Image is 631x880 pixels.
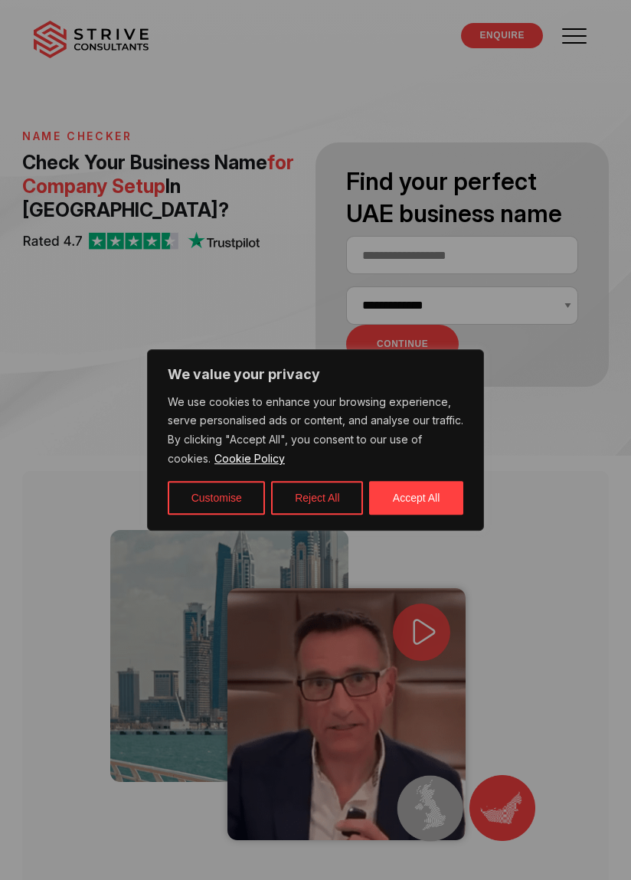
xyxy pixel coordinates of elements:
[369,481,463,515] button: Accept All
[271,481,363,515] button: Reject All
[168,365,463,384] p: We value your privacy
[214,451,286,466] a: Cookie Policy
[168,393,463,469] p: We use cookies to enhance your browsing experience, serve personalised ads or content, and analys...
[147,349,484,532] div: We value your privacy
[168,481,265,515] button: Customise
